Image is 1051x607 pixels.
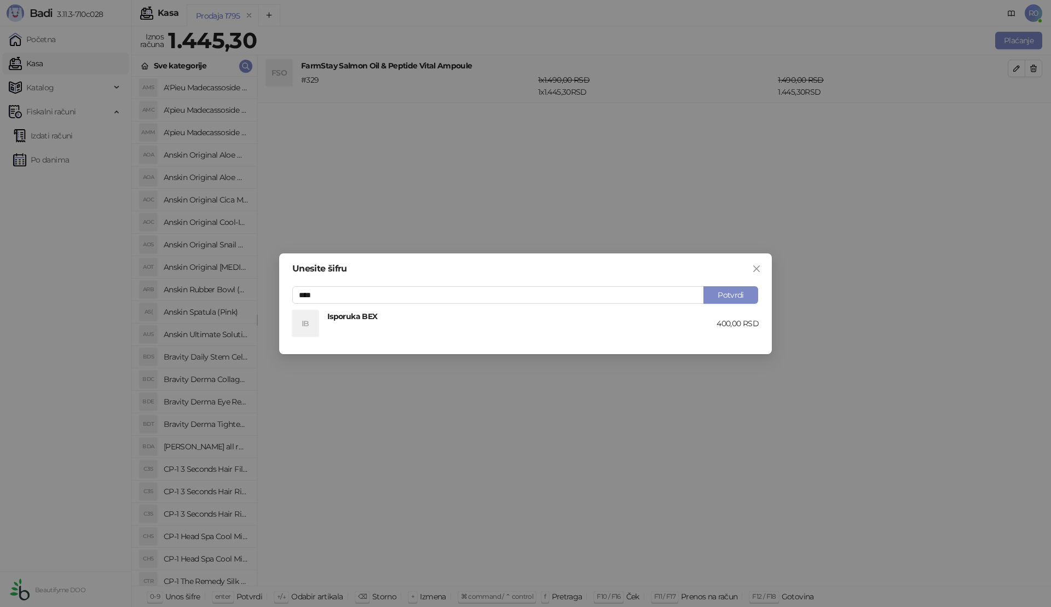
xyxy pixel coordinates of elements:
div: Unesite šifru [292,264,759,273]
span: Zatvori [748,264,765,273]
button: Potvrdi [703,286,758,304]
button: Close [748,260,765,278]
h4: Isporuka BEX [327,310,717,322]
span: close [752,264,761,273]
div: 400,00 RSD [717,317,759,329]
div: IB [292,310,319,337]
